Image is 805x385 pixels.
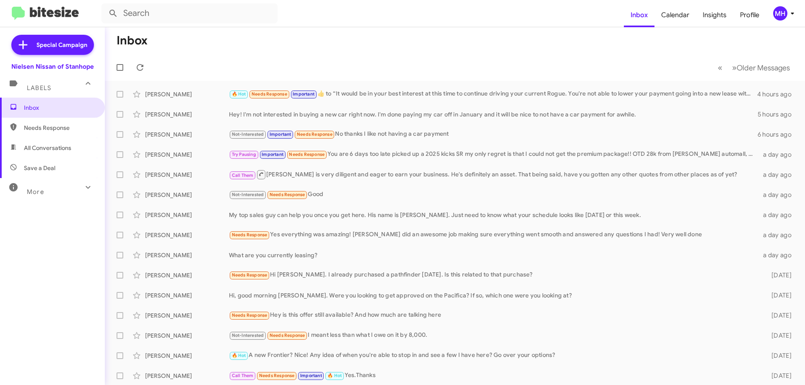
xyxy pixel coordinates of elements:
div: [PERSON_NAME] [145,130,229,139]
span: Needs Response [24,124,95,132]
span: Call Them [232,173,254,178]
span: All Conversations [24,144,71,152]
span: Needs Response [289,152,325,157]
div: [PERSON_NAME] [145,191,229,199]
span: Special Campaign [36,41,87,49]
div: A new Frontier? Nice! Any idea of when you're able to stop in and see a few I have here? Go over ... [229,351,758,360]
button: Next [727,59,795,76]
div: You are 6 days too late picked up a 2025 kicks SR my only regret is that I could not get the prem... [229,150,758,159]
span: 🔥 Hot [327,373,342,378]
span: Needs Response [252,91,287,97]
span: Needs Response [270,333,305,338]
input: Search [101,3,278,23]
div: I meant less than what I owe on it by 8,000. [229,331,758,340]
div: a day ago [758,211,798,219]
div: [DATE] [758,291,798,300]
span: Important [270,132,291,137]
div: Hi [PERSON_NAME]. I already purchased a pathfinder [DATE]. Is this related to that purchase? [229,270,758,280]
div: a day ago [758,251,798,259]
div: [DATE] [758,331,798,340]
div: a day ago [758,191,798,199]
button: MH [766,6,796,21]
a: Insights [696,3,733,27]
div: Hey is this offer still available? And how much are talking here [229,310,758,320]
div: [PERSON_NAME] [145,331,229,340]
div: Yes.Thanks [229,371,758,380]
div: a day ago [758,231,798,239]
div: a day ago [758,150,798,159]
span: Needs Response [232,313,267,318]
div: [DATE] [758,311,798,320]
div: [PERSON_NAME] [145,372,229,380]
div: [PERSON_NAME] [145,231,229,239]
h1: Inbox [117,34,148,47]
div: ​👍​ to “ It would be in your best interest at this time to continue driving your current Rogue. Y... [229,89,757,99]
span: Important [262,152,283,157]
div: [PERSON_NAME] [145,211,229,219]
div: [DATE] [758,372,798,380]
span: Needs Response [297,132,332,137]
div: Good [229,190,758,199]
a: Inbox [624,3,654,27]
div: No thanks I like not having a car payment [229,129,758,139]
div: MH [773,6,787,21]
span: Not-Interested [232,192,264,197]
span: Labels [27,84,51,92]
div: [DATE] [758,271,798,279]
div: [PERSON_NAME] [145,171,229,179]
span: 🔥 Hot [232,353,246,358]
span: 🔥 Hot [232,91,246,97]
span: Call Them [232,373,254,378]
div: [PERSON_NAME] [145,251,229,259]
a: Calendar [654,3,696,27]
div: [PERSON_NAME] is very diligent and eager to earn your business. He's definitely an asset. That be... [229,169,758,180]
span: « [718,62,722,73]
button: Previous [713,59,727,76]
div: Hey! I'm not interested in buying a new car right now. I'm done paying my car off in January and ... [229,110,758,119]
div: [DATE] [758,351,798,360]
div: [PERSON_NAME] [145,110,229,119]
span: Older Messages [737,63,790,72]
span: More [27,188,44,196]
span: Needs Response [270,192,305,197]
span: Important [300,373,322,378]
span: Save a Deal [24,164,55,172]
div: a day ago [758,171,798,179]
span: Inbox [24,103,95,112]
div: [PERSON_NAME] [145,271,229,279]
span: Not-Interested [232,333,264,338]
span: » [732,62,737,73]
div: [PERSON_NAME] [145,351,229,360]
a: Special Campaign [11,35,94,55]
span: Needs Response [259,373,295,378]
div: 6 hours ago [758,130,798,139]
div: Yes everything was amazing! [PERSON_NAME] did an awesome job making sure everything went smooth a... [229,230,758,240]
span: Not-Interested [232,132,264,137]
div: Nielsen Nissan of Stanhope [11,62,94,71]
div: [PERSON_NAME] [145,90,229,98]
div: 5 hours ago [758,110,798,119]
span: Needs Response [232,232,267,238]
a: Profile [733,3,766,27]
div: My top sales guy can help you once you get here. His name is [PERSON_NAME]. Just need to know wha... [229,211,758,219]
span: Try Pausing [232,152,256,157]
div: Hi, good morning [PERSON_NAME]. Were you looking to get approved on the Pacifica? If so, which on... [229,291,758,300]
div: [PERSON_NAME] [145,291,229,300]
div: [PERSON_NAME] [145,150,229,159]
span: Needs Response [232,272,267,278]
nav: Page navigation example [713,59,795,76]
div: What are you currently leasing? [229,251,758,259]
span: Important [293,91,314,97]
div: 4 hours ago [757,90,798,98]
div: [PERSON_NAME] [145,311,229,320]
